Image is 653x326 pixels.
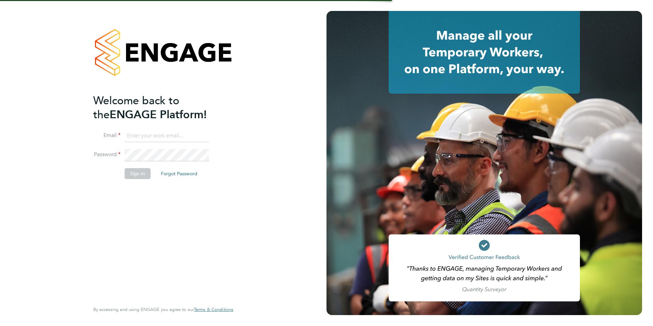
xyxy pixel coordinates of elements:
button: Sign In [125,168,151,179]
label: Password [93,151,121,158]
h2: ENGAGE Platform! [93,94,226,122]
span: Welcome back to the [93,94,179,121]
input: Enter your work email... [125,130,209,142]
a: Terms & Conditions [194,307,233,312]
label: Email [93,132,121,139]
span: By accessing and using ENGAGE you agree to our [93,307,233,312]
button: Forgot Password [155,168,203,179]
span: Terms & Conditions [194,307,233,312]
